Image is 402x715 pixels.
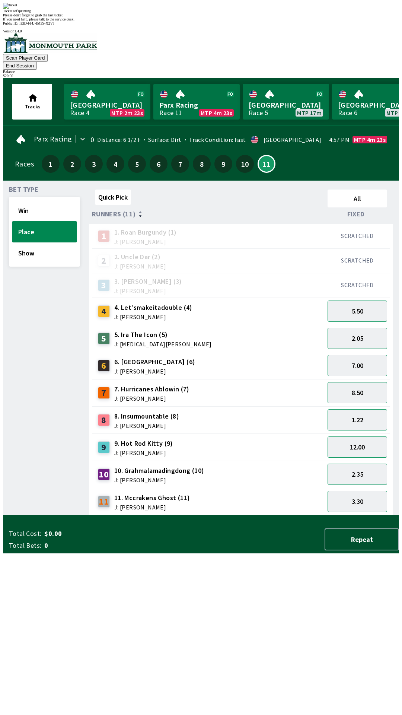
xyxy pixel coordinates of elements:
span: 12.00 [350,443,365,451]
button: 2.35 [328,464,387,485]
button: 10 [236,155,254,173]
div: 3 [98,279,110,291]
div: Race 6 [338,110,357,116]
button: Scan Player Card [3,54,48,62]
span: 9 [216,161,230,166]
button: Place [12,221,77,242]
span: Repeat [331,535,392,544]
button: 12.00 [328,436,387,458]
span: 4:57 PM [329,137,350,143]
span: [GEOGRAPHIC_DATA] [249,100,323,110]
span: 5.50 [352,307,363,315]
span: 5. Ira The Icon (5) [114,330,212,340]
span: Show [18,249,71,257]
div: Race 11 [159,110,182,116]
span: 0 [44,541,162,550]
span: J: [PERSON_NAME] [114,239,177,245]
button: 6 [150,155,167,173]
span: 8 [195,161,209,166]
span: J: [PERSON_NAME] [114,450,173,456]
span: 8.50 [352,388,363,397]
img: venue logo [3,33,97,53]
span: J: [MEDICAL_DATA][PERSON_NAME] [114,341,212,347]
span: [GEOGRAPHIC_DATA] [70,100,144,110]
span: 7 [173,161,187,166]
span: MTP 2m 23s [111,110,143,116]
span: 2. Uncle Dar (2) [114,252,166,262]
span: Total Cost: [9,529,41,538]
span: J: [PERSON_NAME] [114,368,195,374]
span: 3. [PERSON_NAME] (3) [114,277,182,286]
span: J: [PERSON_NAME] [114,477,204,483]
button: 8.50 [328,382,387,403]
span: 4. Let'smakeitadouble (4) [114,303,192,312]
button: 2 [63,155,81,173]
span: 3 [87,161,101,166]
div: Race 4 [70,110,89,116]
span: Track Condition: Fast [182,136,246,143]
span: 2.05 [352,334,363,343]
span: 10 [238,161,252,166]
div: 6 [98,360,110,372]
span: 3.30 [352,497,363,506]
div: Ticket 1 of 1 printing [3,9,399,13]
span: Place [18,228,71,236]
span: MTP 4m 23s [354,137,386,143]
span: 2.35 [352,470,363,479]
button: 3 [85,155,103,173]
span: Win [18,206,71,215]
span: 9. Hot Rod Kitty (9) [114,439,173,448]
span: 10. Grahmalamadingdong (10) [114,466,204,476]
button: 11 [258,155,275,173]
span: IEID-FI4J-IM3S-X2VJ [19,21,54,25]
span: Bet Type [9,187,38,193]
button: 1.22 [328,409,387,430]
a: Parx RacingRace 11MTP 4m 23s [153,84,240,120]
span: Parx Racing [159,100,234,110]
button: 3.30 [328,491,387,512]
span: Tracks [25,103,41,110]
span: $0.00 [44,529,162,538]
span: 1.22 [352,416,363,424]
div: 8 [98,414,110,426]
span: J: [PERSON_NAME] [114,263,166,269]
span: 1 [44,161,58,166]
span: J: [PERSON_NAME] [114,314,192,320]
span: 6. [GEOGRAPHIC_DATA] (6) [114,357,195,367]
span: 5 [130,161,144,166]
span: 7. Hurricanes Ablowin (7) [114,384,189,394]
div: Version 1.4.0 [3,29,399,33]
button: End Session [3,62,37,70]
div: Balance [3,70,399,74]
button: 5.50 [328,301,387,322]
span: 4 [108,161,122,166]
span: J: [PERSON_NAME] [114,395,189,401]
div: Race 5 [249,110,268,116]
span: 11. Mccrakens Ghost (11) [114,493,190,503]
span: All [331,194,384,203]
span: Surface: Dirt [141,136,182,143]
span: Parx Racing [34,136,72,142]
div: SCRATCHED [328,232,387,239]
span: 7.00 [352,361,363,370]
div: 5 [98,333,110,344]
span: 2 [65,161,79,166]
div: [GEOGRAPHIC_DATA] [264,137,322,143]
div: SCRATCHED [328,281,387,289]
button: 9 [214,155,232,173]
div: 11 [98,496,110,508]
div: Races [15,161,34,167]
button: Tracks [12,84,52,120]
button: 7.00 [328,355,387,376]
span: Distance: 6 1/2 F [97,136,141,143]
button: 5 [128,155,146,173]
button: 4 [106,155,124,173]
button: 2.05 [328,328,387,349]
span: Total Bets: [9,541,41,550]
button: 7 [171,155,189,173]
span: J: [PERSON_NAME] [114,504,190,510]
div: Public ID: [3,21,399,25]
span: Fixed [347,211,365,217]
span: J: [PERSON_NAME] [114,423,179,429]
div: Fixed [325,210,390,218]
